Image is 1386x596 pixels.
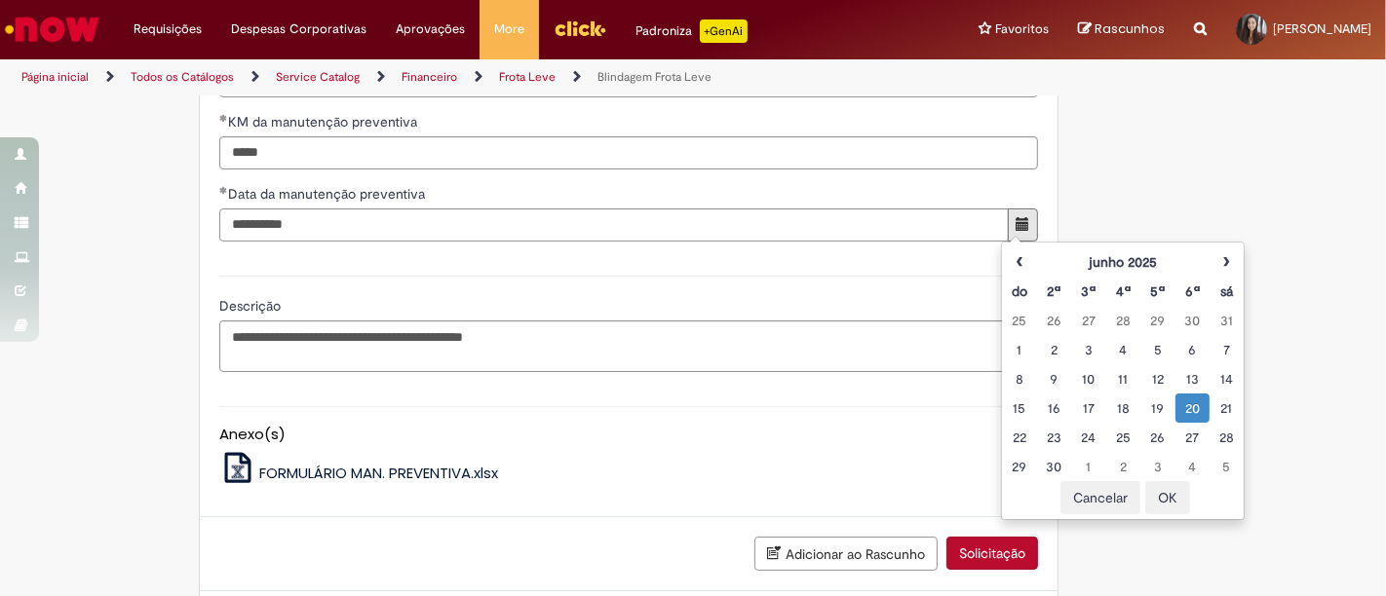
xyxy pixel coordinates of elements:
[1140,277,1174,306] th: Quinta-feira
[1076,457,1100,476] div: 01 July 2025 Tuesday
[1007,311,1031,330] div: 25 May 2025 Sunday
[228,113,421,130] span: KM da manutenção preventiva
[402,69,457,85] a: Financeiro
[1180,340,1205,359] div: 06 June 2025 Friday
[1145,398,1170,418] div: 19 June 2025 Thursday
[259,463,498,483] span: FORMULÁRIO MAN. PREVENTIVA.xlsx
[1008,208,1038,242] button: Mostrar calendário para Data da manutenção preventiva
[1214,457,1239,476] div: 05 July 2025 Saturday
[1214,428,1239,447] div: 28 June 2025 Saturday
[1002,247,1036,277] th: Mês anterior
[1042,340,1066,359] div: 02 June 2025 Monday
[134,19,202,39] span: Requisições
[219,114,228,122] span: Obrigatório Preenchido
[1111,340,1136,359] div: 04 June 2025 Wednesday
[946,537,1038,570] button: Solicitação
[754,537,938,571] button: Adicionar ao Rascunho
[15,59,909,95] ul: Trilhas de página
[1002,277,1036,306] th: Domingo
[554,14,606,43] img: click_logo_yellow_360x200.png
[219,463,499,483] a: FORMULÁRIO MAN. PREVENTIVA.xlsx
[1042,369,1066,389] div: 09 June 2025 Monday
[1214,369,1239,389] div: 14 June 2025 Saturday
[1042,398,1066,418] div: 16 June 2025 Monday
[396,19,465,39] span: Aprovações
[1042,457,1066,476] div: 30 June 2025 Monday
[219,320,1038,372] textarea: Descrição
[1145,481,1190,514] button: OK
[1007,428,1031,447] div: 22 June 2025 Sunday
[1037,247,1210,277] th: junho 2025. Alternar mês
[228,185,429,203] span: Data da manutenção preventiva
[276,69,360,85] a: Service Catalog
[1042,428,1066,447] div: 23 June 2025 Monday
[1145,428,1170,447] div: 26 June 2025 Thursday
[1180,398,1205,418] div: O seletor de data foi aberto.20 June 2025 Friday
[1076,428,1100,447] div: 24 June 2025 Tuesday
[1111,311,1136,330] div: 28 May 2025 Wednesday
[1180,428,1205,447] div: 27 June 2025 Friday
[494,19,524,39] span: More
[1180,311,1205,330] div: 30 May 2025 Friday
[1175,277,1210,306] th: Sexta-feira
[1273,20,1371,37] span: [PERSON_NAME]
[1145,340,1170,359] div: 05 June 2025 Thursday
[1007,369,1031,389] div: 08 June 2025 Sunday
[1095,19,1165,38] span: Rascunhos
[1180,369,1205,389] div: 13 June 2025 Friday
[1111,398,1136,418] div: 18 June 2025 Wednesday
[1076,311,1100,330] div: 27 May 2025 Tuesday
[21,69,89,85] a: Página inicial
[1210,277,1244,306] th: Sábado
[635,19,748,43] div: Padroniza
[700,19,748,43] p: +GenAi
[1180,457,1205,476] div: 04 July 2025 Friday
[995,19,1049,39] span: Favoritos
[219,297,285,315] span: Descrição
[1076,369,1100,389] div: 10 June 2025 Tuesday
[219,427,1038,443] h5: Anexo(s)
[1210,247,1244,277] th: Próximo mês
[1111,369,1136,389] div: 11 June 2025 Wednesday
[231,19,366,39] span: Despesas Corporativas
[131,69,234,85] a: Todos os Catálogos
[597,69,712,85] a: Blindagem Frota Leve
[499,69,556,85] a: Frota Leve
[1145,311,1170,330] div: 29 May 2025 Thursday
[219,186,228,194] span: Obrigatório Preenchido
[1111,428,1136,447] div: 25 June 2025 Wednesday
[1076,398,1100,418] div: 17 June 2025 Tuesday
[1214,311,1239,330] div: 31 May 2025 Saturday
[1078,20,1165,39] a: Rascunhos
[1106,277,1140,306] th: Quarta-feira
[1007,340,1031,359] div: 01 June 2025 Sunday
[1071,277,1105,306] th: Terça-feira
[1007,457,1031,476] div: 29 June 2025 Sunday
[219,208,1009,242] input: Data da manutenção preventiva 20 June 2025 Friday
[1111,457,1136,476] div: 02 July 2025 Wednesday
[1214,398,1239,418] div: 21 June 2025 Saturday
[1076,340,1100,359] div: 03 June 2025 Tuesday
[1042,311,1066,330] div: 26 May 2025 Monday
[1037,277,1071,306] th: Segunda-feira
[1007,398,1031,418] div: 15 June 2025 Sunday
[219,136,1038,169] input: KM da manutenção preventiva
[1060,481,1140,514] button: Cancelar
[1145,369,1170,389] div: 12 June 2025 Thursday
[1001,242,1245,520] div: Escolher data
[1145,457,1170,476] div: 03 July 2025 Thursday
[1214,340,1239,359] div: 07 June 2025 Saturday
[2,10,102,49] img: ServiceNow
